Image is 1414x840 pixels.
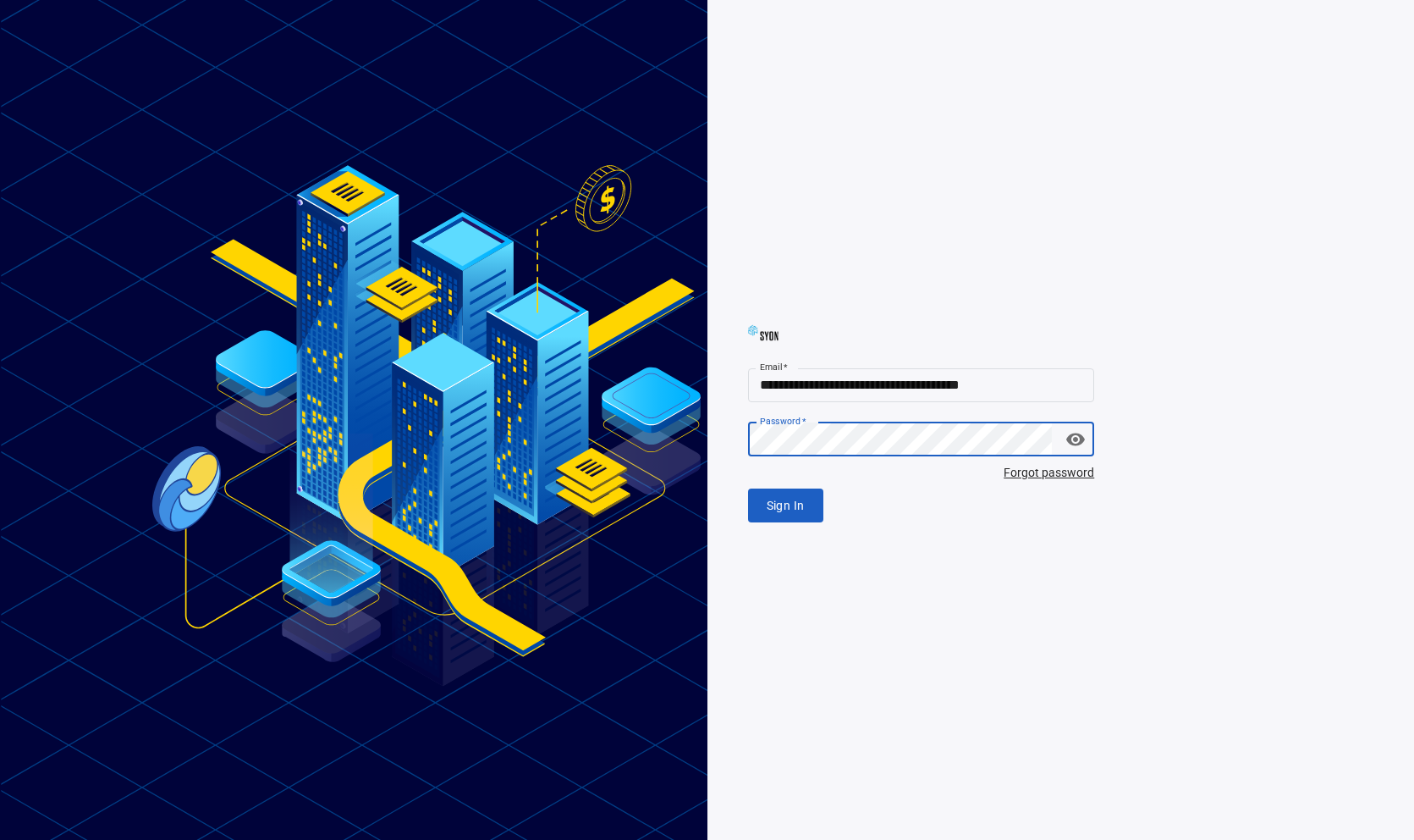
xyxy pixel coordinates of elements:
span: Forgot password [748,463,1095,482]
button: toggle password visibility [1059,423,1092,456]
label: Password [760,415,806,428]
label: Email [760,361,788,373]
span: Sign In [767,495,805,517]
img: updated-_k4QCCGx.png [748,318,779,348]
button: Sign In [748,489,823,523]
